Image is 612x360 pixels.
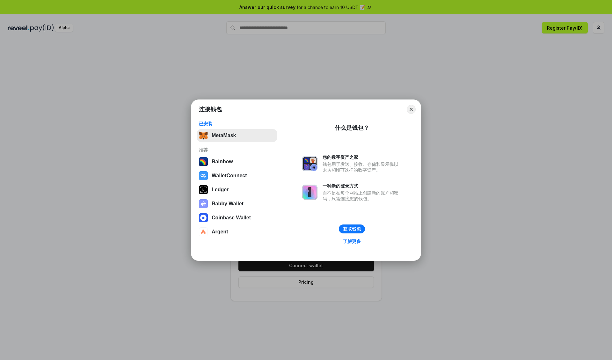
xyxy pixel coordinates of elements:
[197,155,277,168] button: Rainbow
[323,190,402,202] div: 而不是在每个网站上创建新的账户和密码，只需连接您的钱包。
[212,215,251,221] div: Coinbase Wallet
[212,229,228,235] div: Argent
[197,225,277,238] button: Argent
[323,161,402,173] div: 钱包用于发送、接收、存储和显示像以太坊和NFT这样的数字资产。
[199,106,222,113] h1: 连接钱包
[199,131,208,140] img: svg+xml,%3Csvg%20fill%3D%22none%22%20height%3D%2233%22%20viewBox%3D%220%200%2035%2033%22%20width%...
[199,147,275,153] div: 推荐
[199,213,208,222] img: svg+xml,%3Csvg%20width%3D%2228%22%20height%3D%2228%22%20viewBox%3D%220%200%2028%2028%22%20fill%3D...
[199,121,275,127] div: 已安装
[339,224,365,233] button: 获取钱包
[407,105,416,114] button: Close
[197,129,277,142] button: MetaMask
[197,169,277,182] button: WalletConnect
[199,227,208,236] img: svg+xml,%3Csvg%20width%3D%2228%22%20height%3D%2228%22%20viewBox%3D%220%200%2028%2028%22%20fill%3D...
[197,197,277,210] button: Rabby Wallet
[212,187,229,193] div: Ledger
[197,183,277,196] button: Ledger
[302,185,317,200] img: svg+xml,%3Csvg%20xmlns%3D%22http%3A%2F%2Fwww.w3.org%2F2000%2Fsvg%22%20fill%3D%22none%22%20viewBox...
[323,154,402,160] div: 您的数字资产之家
[199,171,208,180] img: svg+xml,%3Csvg%20width%3D%2228%22%20height%3D%2228%22%20viewBox%3D%220%200%2028%2028%22%20fill%3D...
[197,211,277,224] button: Coinbase Wallet
[199,185,208,194] img: svg+xml,%3Csvg%20xmlns%3D%22http%3A%2F%2Fwww.w3.org%2F2000%2Fsvg%22%20width%3D%2228%22%20height%3...
[335,124,369,132] div: 什么是钱包？
[212,201,244,207] div: Rabby Wallet
[199,199,208,208] img: svg+xml,%3Csvg%20xmlns%3D%22http%3A%2F%2Fwww.w3.org%2F2000%2Fsvg%22%20fill%3D%22none%22%20viewBox...
[339,237,365,246] a: 了解更多
[212,159,233,165] div: Rainbow
[212,133,236,138] div: MetaMask
[323,183,402,189] div: 一种新的登录方式
[212,173,247,179] div: WalletConnect
[199,157,208,166] img: svg+xml,%3Csvg%20width%3D%22120%22%20height%3D%22120%22%20viewBox%3D%220%200%20120%20120%22%20fil...
[302,156,317,171] img: svg+xml,%3Csvg%20xmlns%3D%22http%3A%2F%2Fwww.w3.org%2F2000%2Fsvg%22%20fill%3D%22none%22%20viewBox...
[343,226,361,232] div: 获取钱包
[343,239,361,244] div: 了解更多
